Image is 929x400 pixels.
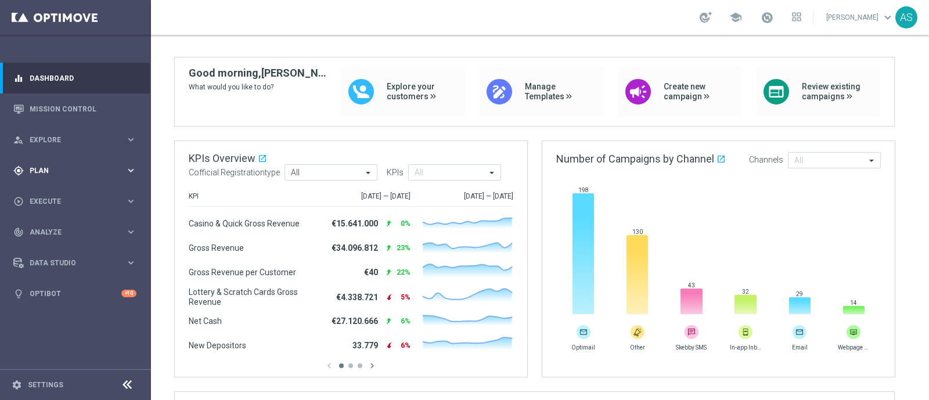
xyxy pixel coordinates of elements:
button: track_changes Analyze keyboard_arrow_right [13,228,137,237]
button: gps_fixed Plan keyboard_arrow_right [13,166,137,175]
i: keyboard_arrow_right [125,134,136,145]
button: lightbulb Optibot +10 [13,289,137,298]
div: AS [895,6,917,28]
button: Mission Control [13,104,137,114]
div: Analyze [13,227,125,237]
i: person_search [13,135,24,145]
i: lightbulb [13,289,24,299]
span: Plan [30,167,125,174]
a: [PERSON_NAME]keyboard_arrow_down [825,9,895,26]
div: Explore [13,135,125,145]
span: Analyze [30,229,125,236]
div: +10 [121,290,136,297]
button: play_circle_outline Execute keyboard_arrow_right [13,197,137,206]
a: Settings [28,381,63,388]
a: Mission Control [30,93,136,124]
i: play_circle_outline [13,196,24,207]
i: keyboard_arrow_right [125,226,136,237]
span: Explore [30,136,125,143]
span: keyboard_arrow_down [881,11,894,24]
div: Plan [13,165,125,176]
button: person_search Explore keyboard_arrow_right [13,135,137,145]
i: settings [12,380,22,390]
span: school [729,11,742,24]
div: Data Studio [13,258,125,268]
a: Optibot [30,278,121,309]
a: Dashboard [30,63,136,93]
span: Execute [30,198,125,205]
button: Data Studio keyboard_arrow_right [13,258,137,268]
i: keyboard_arrow_right [125,165,136,176]
div: Execute [13,196,125,207]
i: keyboard_arrow_right [125,196,136,207]
i: keyboard_arrow_right [125,257,136,268]
i: gps_fixed [13,165,24,176]
div: Mission Control [13,93,136,124]
i: track_changes [13,227,24,237]
span: Data Studio [30,260,125,266]
i: equalizer [13,73,24,84]
div: Dashboard [13,63,136,93]
button: equalizer Dashboard [13,74,137,83]
div: Optibot [13,278,136,309]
